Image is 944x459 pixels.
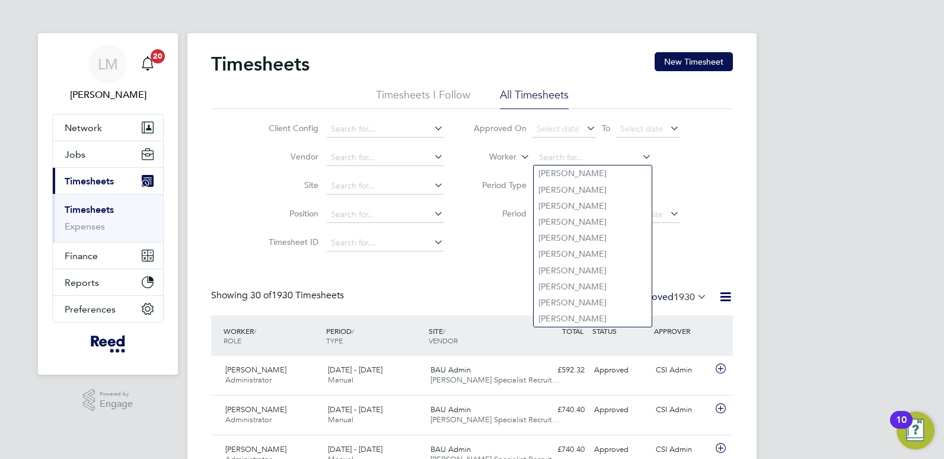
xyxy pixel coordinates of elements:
[534,182,652,198] li: [PERSON_NAME]
[426,320,528,351] div: SITE
[52,334,164,353] a: Go to home page
[534,198,652,214] li: [PERSON_NAME]
[65,149,85,160] span: Jobs
[53,114,163,141] button: Network
[65,277,99,288] span: Reports
[265,180,318,190] label: Site
[534,295,652,311] li: [PERSON_NAME]
[224,336,241,345] span: ROLE
[83,389,133,412] a: Powered byEngage
[327,149,444,166] input: Search for...
[443,326,445,336] span: /
[430,365,471,375] span: BAU Admin
[534,263,652,279] li: [PERSON_NAME]
[473,208,527,219] label: Period
[535,149,652,166] input: Search for...
[221,320,323,351] div: WORKER
[534,165,652,181] li: [PERSON_NAME]
[225,444,286,454] span: [PERSON_NAME]
[250,289,344,301] span: 1930 Timesheets
[65,250,98,262] span: Finance
[430,375,559,385] span: [PERSON_NAME] Specialist Recruit…
[897,412,935,450] button: Open Resource Center, 10 new notifications
[589,400,651,420] div: Approved
[91,334,125,353] img: freesy-logo-retina.png
[534,279,652,295] li: [PERSON_NAME]
[651,400,713,420] div: CSI Admin
[211,289,346,302] div: Showing
[430,444,471,454] span: BAU Admin
[328,375,353,385] span: Manual
[265,208,318,219] label: Position
[136,45,160,83] a: 20
[100,399,133,409] span: Engage
[327,121,444,138] input: Search for...
[463,151,516,163] label: Worker
[630,291,707,303] label: Approved
[225,415,272,425] span: Administrator
[65,304,116,315] span: Preferences
[65,221,105,232] a: Expenses
[65,176,114,187] span: Timesheets
[53,168,163,194] button: Timesheets
[562,326,583,336] span: TOTAL
[100,389,133,399] span: Powered by
[53,296,163,322] button: Preferences
[254,326,256,336] span: /
[53,243,163,269] button: Finance
[598,120,614,136] span: To
[326,336,343,345] span: TYPE
[429,336,458,345] span: VENDOR
[211,52,310,76] h2: Timesheets
[328,444,382,454] span: [DATE] - [DATE]
[265,237,318,247] label: Timesheet ID
[651,320,713,342] div: APPROVER
[323,320,426,351] div: PERIOD
[534,311,652,327] li: [PERSON_NAME]
[534,214,652,230] li: [PERSON_NAME]
[52,45,164,102] a: LM[PERSON_NAME]
[53,269,163,295] button: Reports
[537,123,579,134] span: Select date
[328,415,353,425] span: Manual
[651,361,713,380] div: CSI Admin
[620,123,663,134] span: Select date
[534,230,652,246] li: [PERSON_NAME]
[528,361,589,380] div: £592.32
[674,291,695,303] span: 1930
[327,206,444,223] input: Search for...
[327,235,444,251] input: Search for...
[250,289,272,301] span: 30 of
[53,141,163,167] button: Jobs
[225,404,286,415] span: [PERSON_NAME]
[327,178,444,195] input: Search for...
[265,151,318,162] label: Vendor
[896,420,907,435] div: 10
[589,320,651,342] div: STATUS
[38,33,178,375] nav: Main navigation
[528,400,589,420] div: £740.40
[65,204,114,215] a: Timesheets
[328,404,382,415] span: [DATE] - [DATE]
[352,326,354,336] span: /
[151,49,165,63] span: 20
[265,123,318,133] label: Client Config
[98,56,118,72] span: LM
[52,88,164,102] span: Laura Millward
[534,246,652,262] li: [PERSON_NAME]
[655,52,733,71] button: New Timesheet
[473,180,527,190] label: Period Type
[430,404,471,415] span: BAU Admin
[225,365,286,375] span: [PERSON_NAME]
[376,88,470,109] li: Timesheets I Follow
[53,194,163,242] div: Timesheets
[620,209,663,219] span: Select date
[225,375,272,385] span: Administrator
[328,365,382,375] span: [DATE] - [DATE]
[500,88,569,109] li: All Timesheets
[473,123,527,133] label: Approved On
[430,415,559,425] span: [PERSON_NAME] Specialist Recruit…
[589,361,651,380] div: Approved
[65,122,102,133] span: Network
